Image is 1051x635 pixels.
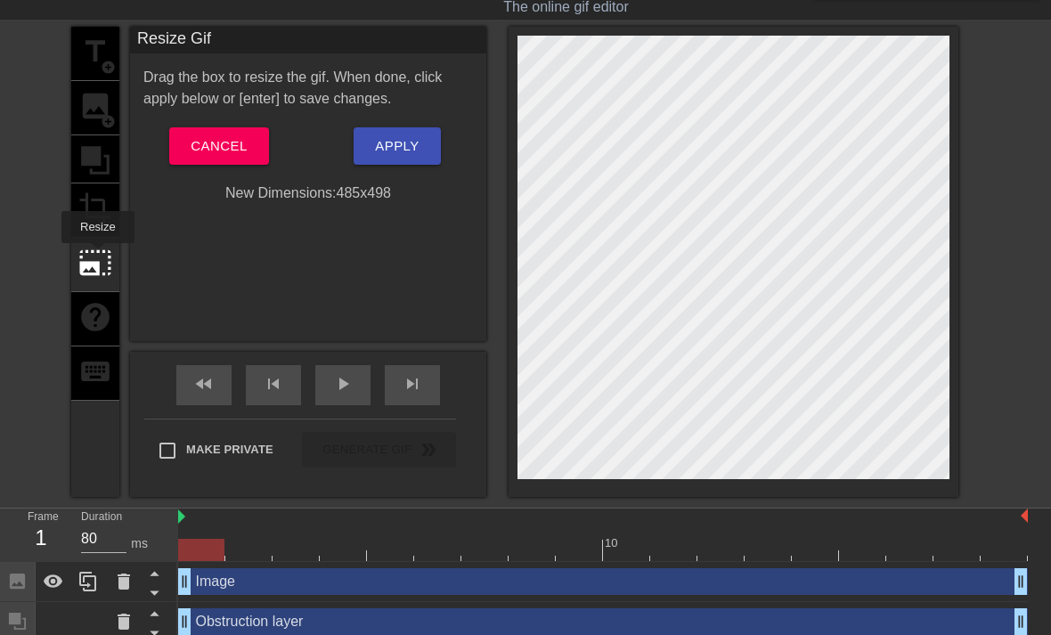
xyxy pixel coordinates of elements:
[131,534,148,553] div: ms
[186,441,273,459] span: Make Private
[169,127,268,165] button: Cancel
[130,67,486,110] div: Drag the box to resize the gif. When done, click apply below or [enter] to save changes.
[402,373,423,395] span: skip_next
[14,509,68,560] div: Frame
[332,373,354,395] span: play_arrow
[191,134,247,158] span: Cancel
[1012,613,1030,631] span: drag_handle
[375,134,419,158] span: Apply
[28,522,54,554] div: 1
[175,613,193,631] span: drag_handle
[175,573,193,590] span: drag_handle
[1012,573,1030,590] span: drag_handle
[354,127,440,165] button: Apply
[605,534,621,552] div: 10
[81,512,122,523] label: Duration
[130,183,486,204] div: New Dimensions: 485 x 498
[78,246,112,280] span: photo_size_select_large
[263,373,284,395] span: skip_previous
[193,373,215,395] span: fast_rewind
[130,27,486,53] div: Resize Gif
[1021,509,1028,523] img: bound-end.png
